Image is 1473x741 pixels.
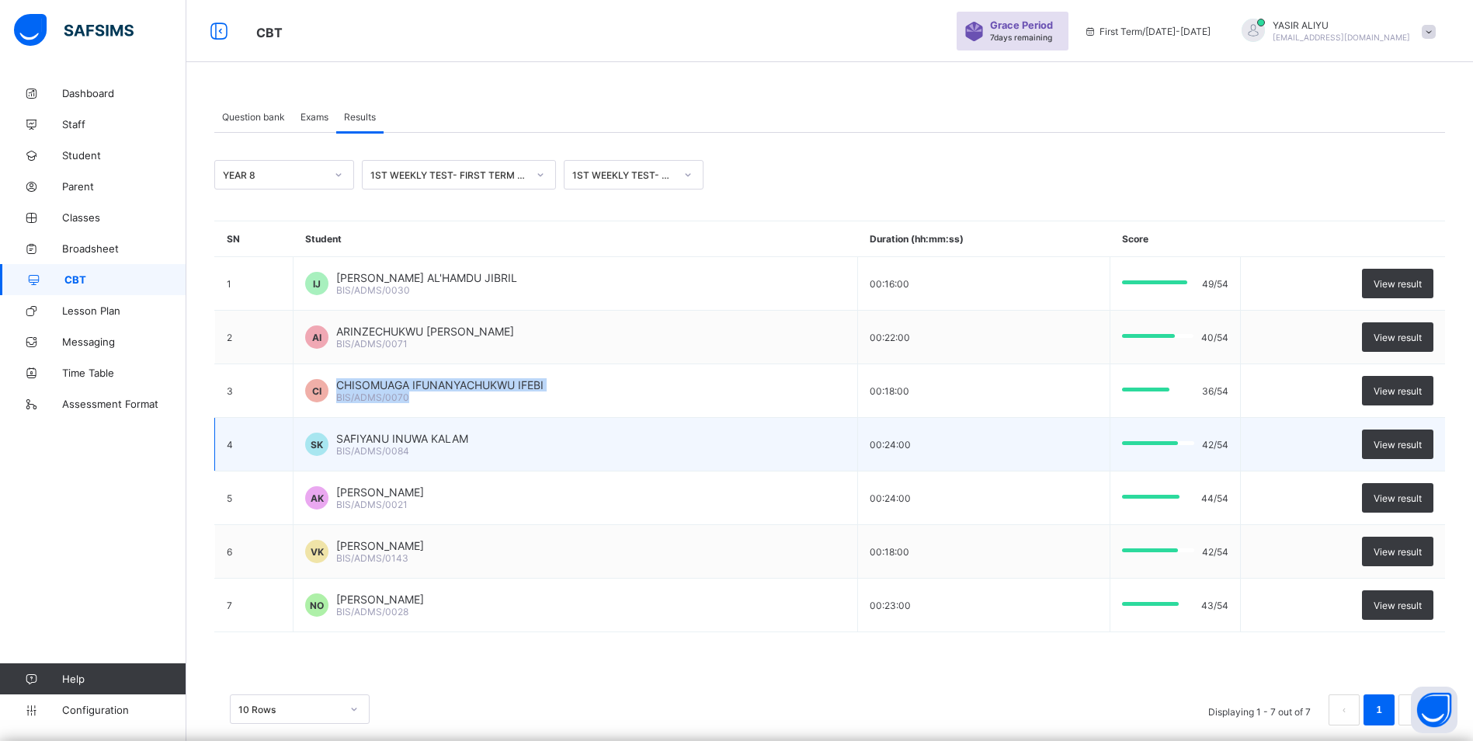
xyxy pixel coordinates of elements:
span: Assessment Format [62,398,186,410]
span: Exams [301,111,328,123]
div: 1ST WEEKLY TEST- YEAR8 [572,169,675,181]
span: [PERSON_NAME] [336,593,424,606]
span: Grace Period [990,19,1053,31]
span: [PERSON_NAME] [336,485,424,499]
span: 3 [227,385,233,397]
span: IJ [313,278,321,290]
span: 00:18:00 [870,546,909,558]
span: View result [1374,492,1422,504]
div: YEAR 8 [223,169,325,181]
button: next page [1398,694,1430,725]
div: 1ST WEEKLY TEST- FIRST TERM 2025/2026- YEAR8 [370,169,527,181]
span: Dashboard [62,87,186,99]
span: [EMAIL_ADDRESS][DOMAIN_NAME] [1273,33,1410,42]
span: View result [1374,385,1422,397]
span: Help [62,673,186,685]
span: YASIR ALIYU [1273,19,1410,31]
span: Results [344,111,376,123]
span: AK [311,492,324,504]
span: 00:23:00 [870,600,911,611]
span: 44/54 [1201,492,1228,504]
span: [PERSON_NAME] AL'HAMDU JIBRIL [336,271,517,284]
button: prev page [1329,694,1360,725]
th: Score [1110,221,1241,257]
img: sticker-purple.71386a28dfed39d6af7621340158ba97.svg [964,22,984,41]
th: Student [294,221,858,257]
span: SAFIYANU INUWA KALAM [336,432,468,445]
span: 00:24:00 [870,492,911,504]
span: 4 [227,439,233,451]
span: 1 [227,278,231,290]
span: Lesson Plan [62,304,186,317]
span: BIS/ADMS/0084 [336,445,409,457]
span: 00:18:00 [870,385,909,397]
span: CI [312,385,321,397]
span: 00:24:00 [870,439,911,451]
span: 42/54 [1202,439,1228,451]
li: 下一页 [1398,694,1430,725]
li: Displaying 1 - 7 out of 7 [1197,694,1322,725]
span: Parent [62,180,186,193]
span: AI [312,332,321,343]
div: YASIRALIYU [1226,19,1443,44]
span: View result [1374,332,1422,343]
span: 40/54 [1201,332,1228,343]
span: 42/54 [1202,546,1228,558]
span: BIS/ADMS/0071 [336,338,408,350]
span: View result [1374,278,1422,290]
span: 43/54 [1201,600,1228,611]
span: Staff [62,118,186,130]
li: 上一页 [1329,694,1360,725]
span: session/term information [1084,26,1211,37]
span: 2 [227,332,232,343]
span: BIS/ADMS/0143 [336,552,408,564]
span: [PERSON_NAME] [336,539,424,552]
span: ARINZECHUKWU [PERSON_NAME] [336,325,514,338]
span: 00:16:00 [870,278,909,290]
span: 6 [227,546,232,558]
span: Messaging [62,336,186,348]
span: View result [1374,546,1422,558]
span: BIS/ADMS/0028 [336,606,408,617]
div: 10 Rows [238,704,341,715]
li: 1 [1364,694,1395,725]
span: 00:22:00 [870,332,910,343]
span: SK [311,439,323,451]
span: 7 [227,600,232,611]
span: Time Table [62,367,186,379]
a: 1 [1371,700,1386,720]
img: safsims [14,14,134,47]
th: SN [215,221,294,257]
th: Duration (hh:mm:ss) [858,221,1110,257]
span: VK [311,546,324,558]
span: Student [62,149,186,162]
span: 7 days remaining [990,33,1052,42]
span: CHISOMUAGA IFUNANYACHUKWU IFEBI [336,378,544,391]
span: Configuration [62,704,186,716]
span: NO [310,600,324,611]
button: Open asap [1411,687,1457,733]
span: BIS/ADMS/0030 [336,284,410,296]
span: View result [1374,600,1422,611]
span: 36/54 [1202,385,1228,397]
span: CBT [64,273,186,286]
span: Broadsheet [62,242,186,255]
span: BIS/ADMS/0021 [336,499,408,510]
span: 5 [227,492,232,504]
span: Question bank [222,111,285,123]
span: View result [1374,439,1422,451]
span: 49/54 [1202,278,1228,290]
span: CBT [256,25,283,40]
span: Classes [62,211,186,224]
span: BIS/ADMS/0070 [336,391,409,403]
